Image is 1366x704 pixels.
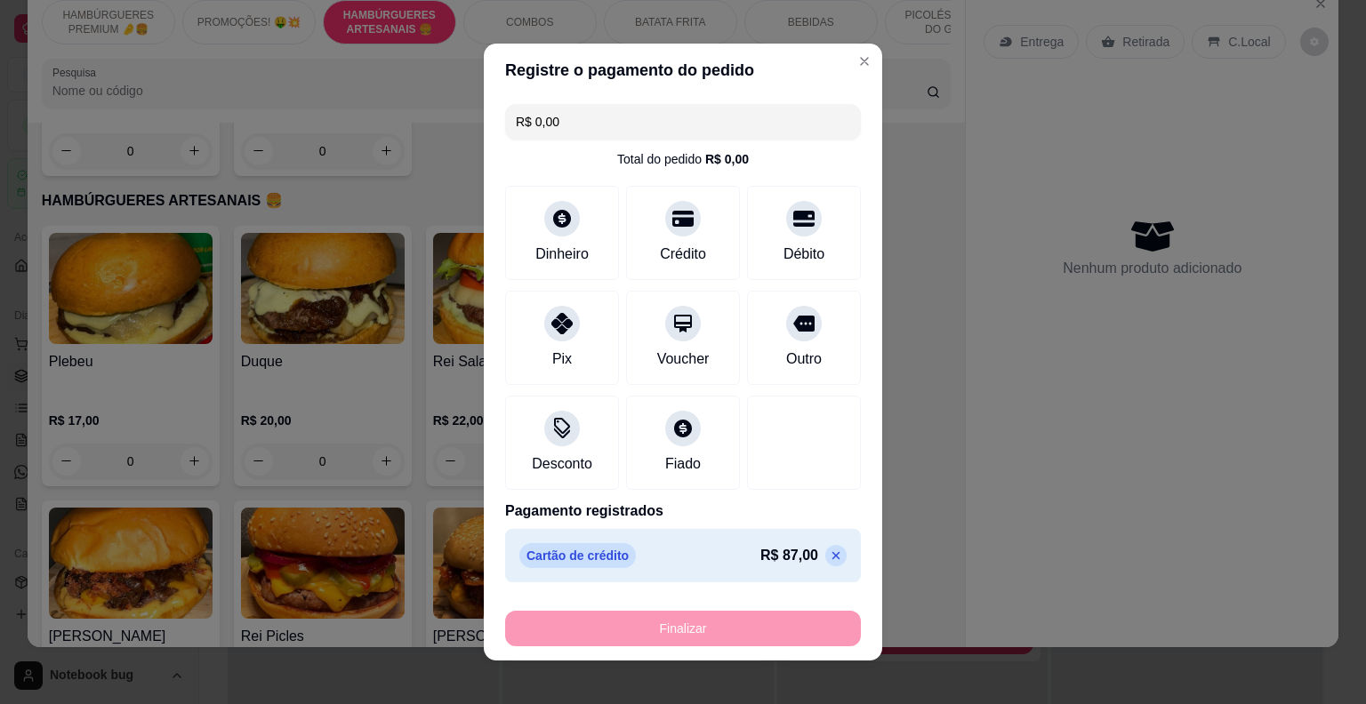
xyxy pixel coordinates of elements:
[484,44,882,97] header: Registre o pagamento do pedido
[516,104,850,140] input: Ex.: hambúrguer de cordeiro
[505,500,861,522] p: Pagamento registrados
[783,244,824,265] div: Débito
[660,244,706,265] div: Crédito
[850,47,879,76] button: Close
[760,545,818,566] p: R$ 87,00
[535,244,589,265] div: Dinheiro
[657,348,710,370] div: Voucher
[519,543,636,568] p: Cartão de crédito
[665,453,701,475] div: Fiado
[552,348,572,370] div: Pix
[617,150,749,168] div: Total do pedido
[532,453,592,475] div: Desconto
[786,348,822,370] div: Outro
[705,150,749,168] div: R$ 0,00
